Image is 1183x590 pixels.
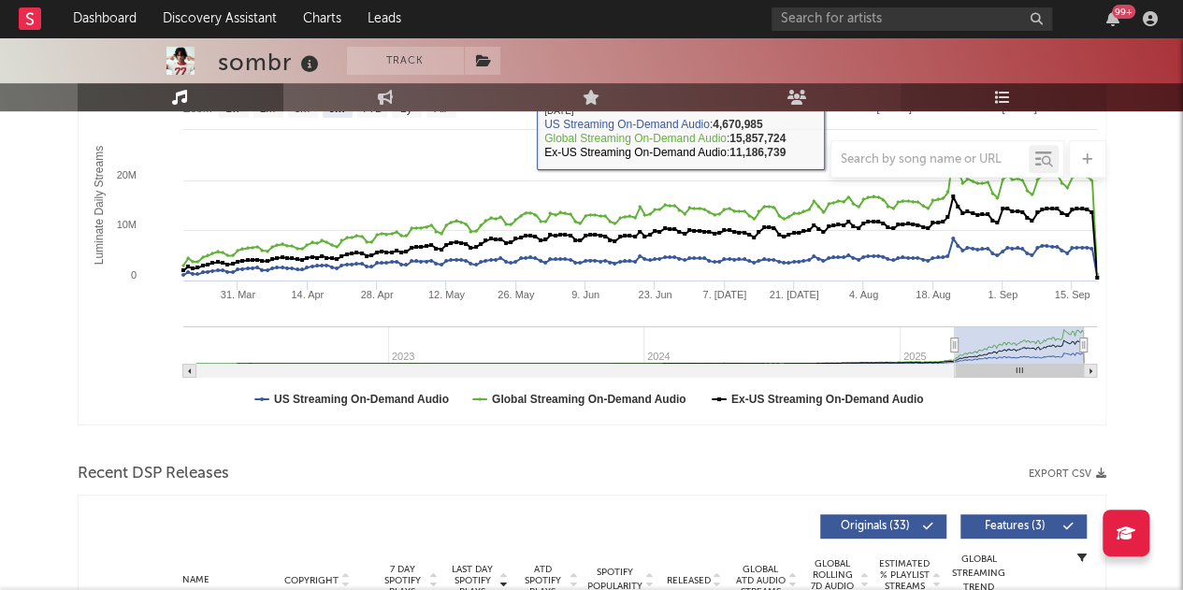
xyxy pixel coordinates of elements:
text: 31. Mar [220,289,255,300]
text: 15. Sep [1054,289,1089,300]
div: 99 + [1112,5,1135,19]
button: Track [347,47,464,75]
text: Ex-US Streaming On-Demand Audio [730,393,923,406]
text: Luminate Daily Streams [92,146,105,265]
text: 12. May [427,289,465,300]
span: Features ( 3 ) [973,521,1059,532]
span: Released [667,575,711,586]
span: Originals ( 33 ) [832,521,918,532]
span: Recent DSP Releases [78,463,229,485]
text: 14. Apr [291,289,324,300]
text: 28. Apr [360,289,393,300]
input: Search by song name or URL [831,152,1029,167]
svg: Luminate Daily Consumption [79,50,1106,425]
text: 1. Sep [988,289,1017,300]
text: US Streaming On-Demand Audio [274,393,449,406]
text: 10M [116,219,136,230]
text: 9. Jun [571,289,599,300]
text: Global Streaming On-Demand Audio [491,393,685,406]
text: 0 [130,269,136,281]
text: 7. [DATE] [702,289,746,300]
button: 99+ [1106,11,1119,26]
span: Copyright [284,575,339,586]
div: sombr [218,47,324,78]
button: Originals(33) [820,514,946,539]
text: 23. Jun [638,289,671,300]
input: Search for artists [772,7,1052,31]
text: 4. Aug [848,289,877,300]
text: 21. [DATE] [769,289,818,300]
button: Export CSV [1029,468,1106,480]
text: 26. May [498,289,535,300]
button: Features(3) [960,514,1087,539]
div: Name [135,573,257,587]
text: 18. Aug [916,289,950,300]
